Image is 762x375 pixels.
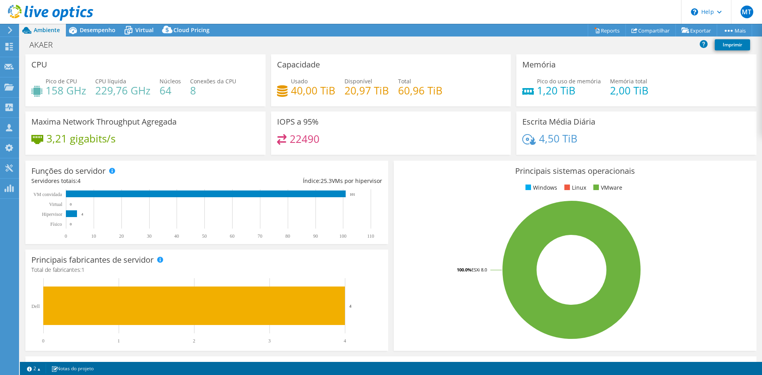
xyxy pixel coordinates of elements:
[741,6,753,18] span: MT
[117,338,120,344] text: 1
[537,77,601,85] span: Pico do uso de memória
[207,177,382,185] div: Índice: VMs por hipervisor
[522,117,595,126] h3: Escrita Média Diária
[610,86,648,95] h4: 2,00 TiB
[313,233,318,239] text: 90
[31,304,40,309] text: Dell
[277,60,320,69] h3: Capacidade
[715,39,750,50] a: Imprimir
[147,233,152,239] text: 30
[537,86,601,95] h4: 1,20 TiB
[42,338,44,344] text: 0
[77,177,81,185] span: 4
[471,267,487,273] tspan: ESXi 8.0
[691,8,698,15] svg: \n
[21,363,46,373] a: 2
[26,40,65,49] h1: AKAER
[321,177,332,185] span: 25.3
[31,265,382,274] h4: Total de fabricantes:
[625,24,676,37] a: Compartilhar
[268,338,271,344] text: 3
[400,167,750,175] h3: Principais sistemas operacionais
[135,26,154,34] span: Virtual
[160,77,181,85] span: Núcleos
[290,135,319,143] h4: 22490
[31,256,154,264] h3: Principais fabricantes de servidor
[31,117,177,126] h3: Maxima Network Throughput Agregada
[350,192,355,196] text: 101
[34,26,60,34] span: Ambiente
[562,183,586,192] li: Linux
[95,86,150,95] h4: 229,76 GHz
[50,221,62,227] tspan: Físico
[675,24,717,37] a: Exportar
[46,86,86,95] h4: 158 GHz
[258,233,262,239] text: 70
[344,77,372,85] span: Disponível
[91,233,96,239] text: 10
[277,117,319,126] h3: IOPS a 95%
[49,202,63,207] text: Virtual
[591,183,622,192] li: VMware
[349,304,352,308] text: 4
[367,233,374,239] text: 110
[588,24,626,37] a: Reports
[291,77,308,85] span: Usado
[717,24,752,37] a: Mais
[46,363,99,373] a: Notas do projeto
[46,134,115,143] h4: 3,21 gigabits/s
[174,233,179,239] text: 40
[202,233,207,239] text: 50
[70,222,72,226] text: 0
[80,26,115,34] span: Desempenho
[285,233,290,239] text: 80
[95,77,126,85] span: CPU líquida
[457,267,471,273] tspan: 100.0%
[230,233,235,239] text: 60
[42,212,62,217] text: Hipervisor
[291,86,335,95] h4: 40,00 TiB
[81,212,83,216] text: 4
[190,77,236,85] span: Conexões da CPU
[539,134,577,143] h4: 4,50 TiB
[81,266,85,273] span: 1
[344,338,346,344] text: 4
[31,167,106,175] h3: Funções do servidor
[33,192,62,197] text: VM convidada
[190,86,236,95] h4: 8
[344,86,389,95] h4: 20,97 TiB
[398,77,411,85] span: Total
[65,233,67,239] text: 0
[610,77,647,85] span: Memória total
[339,233,346,239] text: 100
[119,233,124,239] text: 20
[70,202,72,206] text: 0
[173,26,210,34] span: Cloud Pricing
[398,86,443,95] h4: 60,96 TiB
[193,338,195,344] text: 2
[31,60,47,69] h3: CPU
[522,60,556,69] h3: Memória
[31,177,207,185] div: Servidores totais:
[46,77,77,85] span: Pico de CPU
[160,86,181,95] h4: 64
[523,183,557,192] li: Windows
